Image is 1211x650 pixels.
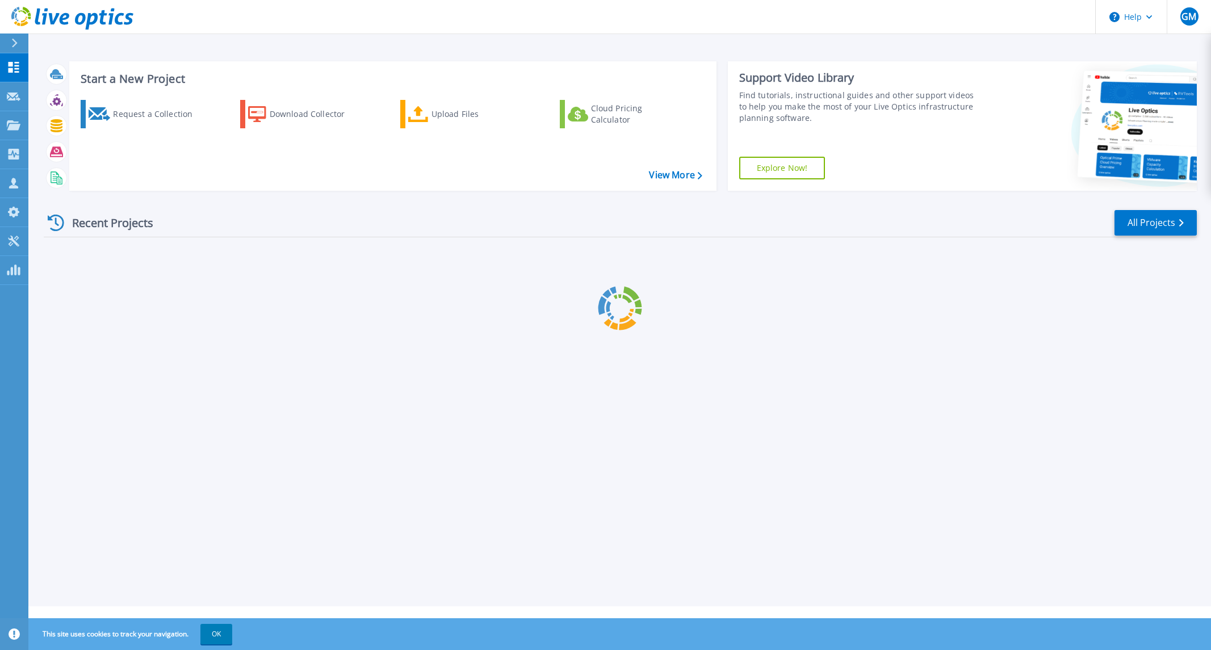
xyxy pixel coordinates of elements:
[270,103,361,125] div: Download Collector
[739,90,980,124] div: Find tutorials, instructional guides and other support videos to help you make the most of your L...
[739,70,980,85] div: Support Video Library
[1114,210,1197,236] a: All Projects
[31,624,232,644] span: This site uses cookies to track your navigation.
[44,209,169,237] div: Recent Projects
[400,100,527,128] a: Upload Files
[81,100,207,128] a: Request a Collection
[81,73,702,85] h3: Start a New Project
[200,624,232,644] button: OK
[113,103,204,125] div: Request a Collection
[240,100,367,128] a: Download Collector
[1181,12,1196,21] span: GM
[431,103,522,125] div: Upload Files
[560,100,686,128] a: Cloud Pricing Calculator
[591,103,682,125] div: Cloud Pricing Calculator
[739,157,826,179] a: Explore Now!
[649,170,702,181] a: View More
